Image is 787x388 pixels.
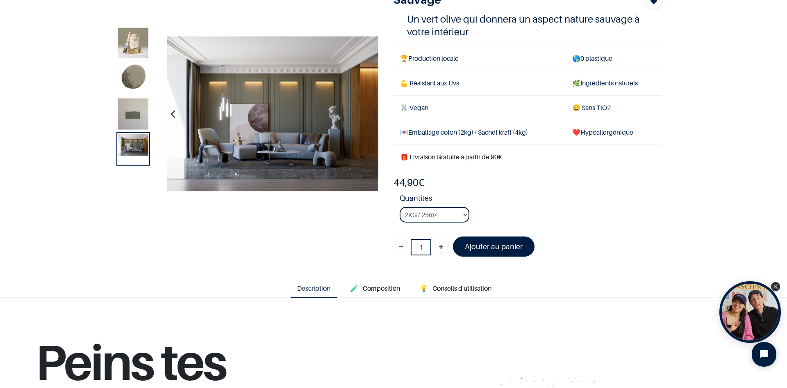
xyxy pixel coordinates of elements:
div: Open Tolstoy widget [719,281,781,343]
img: Product image [118,63,148,93]
span: 🌎 [572,54,580,62]
h4: Un vert olive qui donnera un aspect nature sauvage à votre intérieur [407,13,649,38]
span: 🐰 Vegan [400,103,428,112]
div: Tolstoy bubble widget [719,281,781,343]
a: Ajouter [434,239,448,254]
span: Conseils d'utilisation [432,284,491,292]
span: 🧪 [350,284,358,292]
span: 🏆 [400,54,408,62]
span: 💡 [420,284,428,292]
strong: Quantités [400,193,662,207]
a: Ajouter au panier [453,236,535,257]
font: Ajouter au panier [465,242,523,251]
div: Open Tolstoy [719,281,781,343]
span: 💌 [400,128,408,136]
img: Product image [118,98,148,139]
span: Description [297,284,330,292]
span: Composition [363,284,400,292]
span: 🌿 [572,79,580,87]
span: 💪 Résistant aux Uvs [400,79,459,87]
img: Product image [118,133,148,156]
td: Emballage coton (2kg) / Sachet kraft (4kg) [393,120,566,145]
span: 😄 S [572,103,585,112]
td: ❤️Hypoallergénique [566,120,662,145]
td: ans TiO2 [566,95,662,120]
img: Product image [167,36,379,191]
b: € [393,177,424,188]
td: 0 plastique [566,46,662,71]
img: Product image [118,28,148,58]
td: Ingrédients naturels [566,71,662,95]
a: Supprimer [393,239,408,254]
font: 🎁 Livraison Gratuite à partir de 90€ [400,153,502,161]
iframe: Tidio Chat [745,335,783,374]
td: Production locale [393,46,566,71]
div: Close Tolstoy widget [771,282,780,291]
span: 44,90 [393,177,419,188]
